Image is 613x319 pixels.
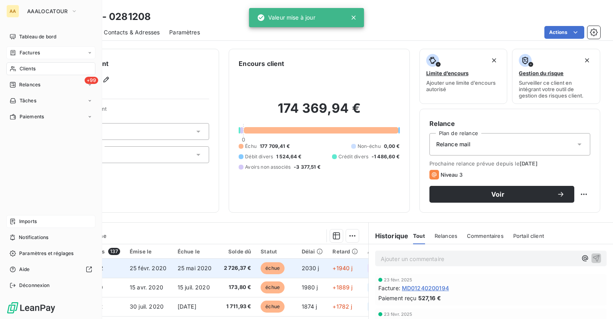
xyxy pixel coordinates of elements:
[441,171,463,178] span: Niveau 3
[294,163,320,171] span: -3 377,51 €
[368,248,390,255] div: Agence
[64,106,209,117] span: Propriétés Client
[178,248,214,255] div: Échue le
[260,143,290,150] span: 177 709,41 €
[332,265,352,271] span: +1940 j
[19,81,40,88] span: Relances
[302,303,317,310] span: 1874 j
[435,233,457,239] span: Relances
[19,282,50,289] span: Déconnexion
[6,5,19,18] div: AA
[169,28,200,36] span: Paramètres
[70,10,151,24] h3: SMAC - 0281208
[257,10,315,25] div: Valeur mise à jour
[27,8,68,14] span: AAALOCATOUR
[6,301,56,314] img: Logo LeanPay
[242,136,245,143] span: 0
[223,248,251,255] div: Solde dû
[223,283,251,291] span: 173,80 €
[302,248,323,255] div: Délai
[384,312,413,317] span: 23 févr. 2025
[429,119,590,128] h6: Relance
[332,303,352,310] span: +1782 j
[261,262,285,274] span: échue
[302,265,319,271] span: 2030 j
[378,284,400,292] span: Facture :
[586,292,605,311] iframe: Intercom live chat
[372,153,400,160] span: -1 486,60 €
[245,143,257,150] span: Échu
[130,265,166,271] span: 25 févr. 2020
[419,49,508,104] button: Limite d’encoursAjouter une limite d’encours autorisé
[358,143,381,150] span: Non-échu
[108,248,120,255] span: 137
[332,284,352,291] span: +1889 j
[302,284,318,291] span: 1980 j
[19,218,37,225] span: Imports
[426,80,501,92] span: Ajouter une limite d’encours autorisé
[520,160,538,167] span: [DATE]
[276,153,302,160] span: 1 524,64 €
[20,49,40,56] span: Factures
[223,303,251,311] span: 1 711,93 €
[332,248,358,255] div: Retard
[413,233,425,239] span: Tout
[19,250,73,257] span: Paramètres et réglages
[384,277,413,282] span: 23 févr. 2025
[6,263,95,276] a: Aide
[239,59,284,68] h6: Encours client
[19,266,30,273] span: Aide
[519,80,593,99] span: Surveiller ce client en intégrant votre outil de gestion des risques client.
[130,303,164,310] span: 30 juil. 2020
[402,284,449,292] span: MD01240200194
[178,284,210,291] span: 15 juil. 2020
[519,70,564,76] span: Gestion du risque
[48,59,209,68] h6: Informations client
[426,70,469,76] span: Limite d’encours
[239,100,399,124] h2: 174 369,94 €
[467,233,504,239] span: Commentaires
[178,303,196,310] span: [DATE]
[338,153,368,160] span: Crédit divers
[178,265,212,271] span: 25 mai 2020
[130,284,163,291] span: 15 avr. 2020
[512,49,600,104] button: Gestion du risqueSurveiller ce client en intégrant votre outil de gestion des risques client.
[369,231,409,241] h6: Historique
[130,248,168,255] div: Émise le
[261,248,292,255] div: Statut
[418,294,441,302] span: 527,16 €
[384,143,400,150] span: 0,00 €
[104,28,160,36] span: Contacts & Adresses
[429,160,590,167] span: Prochaine relance prévue depuis le
[85,77,98,84] span: +99
[513,233,544,239] span: Portail client
[439,191,557,197] span: Voir
[436,140,471,148] span: Relance mail
[19,234,48,241] span: Notifications
[20,113,44,120] span: Paiements
[429,186,574,203] button: Voir
[544,26,584,39] button: Actions
[223,264,251,272] span: 2 726,37 €
[261,281,285,293] span: échue
[20,65,36,72] span: Clients
[378,294,417,302] span: Paiement reçu
[261,301,285,313] span: échue
[20,97,36,104] span: Tâches
[245,163,291,171] span: Avoirs non associés
[19,33,56,40] span: Tableau de bord
[245,153,273,160] span: Débit divers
